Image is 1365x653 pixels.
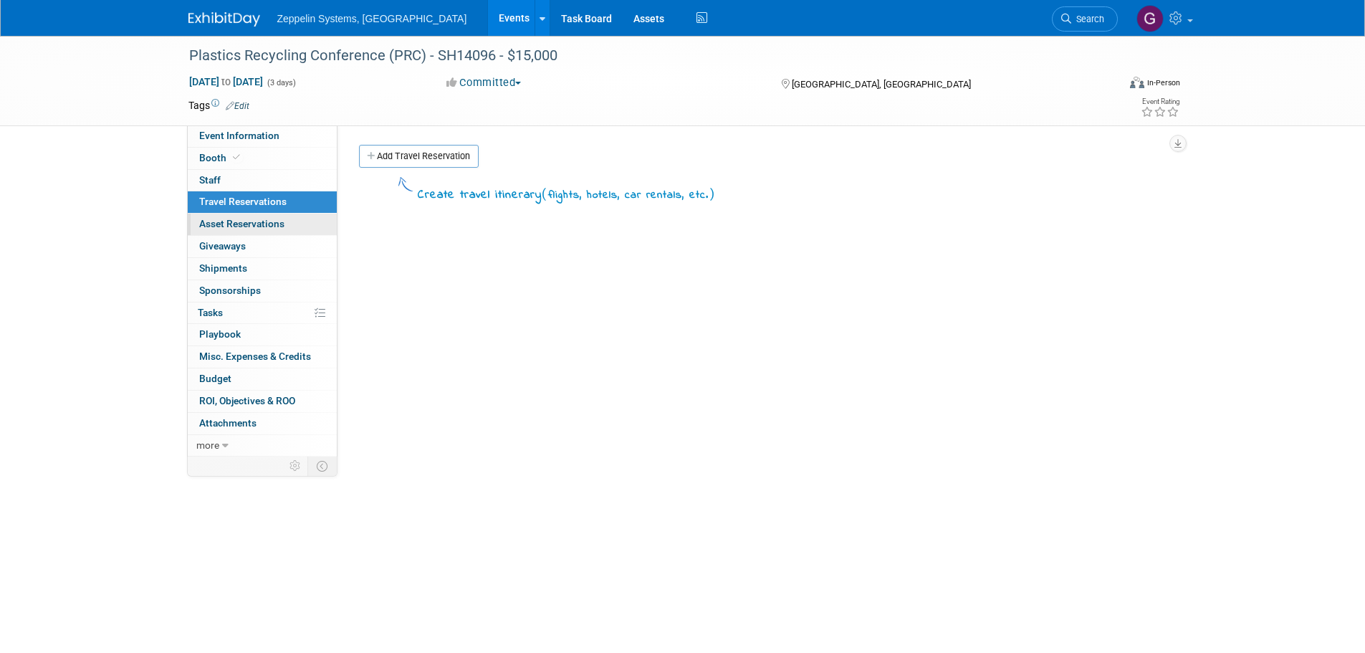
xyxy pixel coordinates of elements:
[199,240,246,252] span: Giveaways
[199,218,284,229] span: Asset Reservations
[199,351,311,362] span: Misc. Expenses & Credits
[1146,77,1180,88] div: In-Person
[188,324,337,345] a: Playbook
[188,236,337,257] a: Giveaways
[199,328,241,340] span: Playbook
[307,457,337,475] td: Toggle Event Tabs
[184,43,1096,69] div: Plastics Recycling Conference (PRC) - SH14096 - $15,000
[1130,77,1144,88] img: Format-Inperson.png
[188,435,337,457] a: more
[188,75,264,88] span: [DATE] [DATE]
[199,152,243,163] span: Booth
[188,391,337,412] a: ROI, Objectives & ROO
[283,457,308,475] td: Personalize Event Tab Strip
[1136,5,1164,32] img: Genevieve Dewald
[188,413,337,434] a: Attachments
[199,417,257,429] span: Attachments
[188,98,249,113] td: Tags
[188,368,337,390] a: Budget
[1141,98,1179,105] div: Event Rating
[188,346,337,368] a: Misc. Expenses & Credits
[359,145,479,168] a: Add Travel Reservation
[199,130,279,141] span: Event Information
[198,307,223,318] span: Tasks
[188,148,337,169] a: Booth
[792,79,971,90] span: [GEOGRAPHIC_DATA], [GEOGRAPHIC_DATA]
[199,196,287,207] span: Travel Reservations
[199,373,231,384] span: Budget
[709,186,715,201] span: )
[548,187,709,203] span: flights, hotels, car rentals, etc.
[418,185,715,204] div: Create travel itinerary
[188,302,337,324] a: Tasks
[199,285,261,296] span: Sponsorships
[188,170,337,191] a: Staff
[1071,14,1104,24] span: Search
[441,75,527,90] button: Committed
[188,12,260,27] img: ExhibitDay
[188,280,337,302] a: Sponsorships
[542,186,548,201] span: (
[1052,6,1118,32] a: Search
[1033,75,1181,96] div: Event Format
[188,191,337,213] a: Travel Reservations
[199,262,247,274] span: Shipments
[277,13,467,24] span: Zeppelin Systems, [GEOGRAPHIC_DATA]
[266,78,296,87] span: (3 days)
[188,214,337,235] a: Asset Reservations
[188,258,337,280] a: Shipments
[219,76,233,87] span: to
[196,439,219,451] span: more
[233,153,240,161] i: Booth reservation complete
[226,101,249,111] a: Edit
[188,125,337,147] a: Event Information
[199,174,221,186] span: Staff
[199,395,295,406] span: ROI, Objectives & ROO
